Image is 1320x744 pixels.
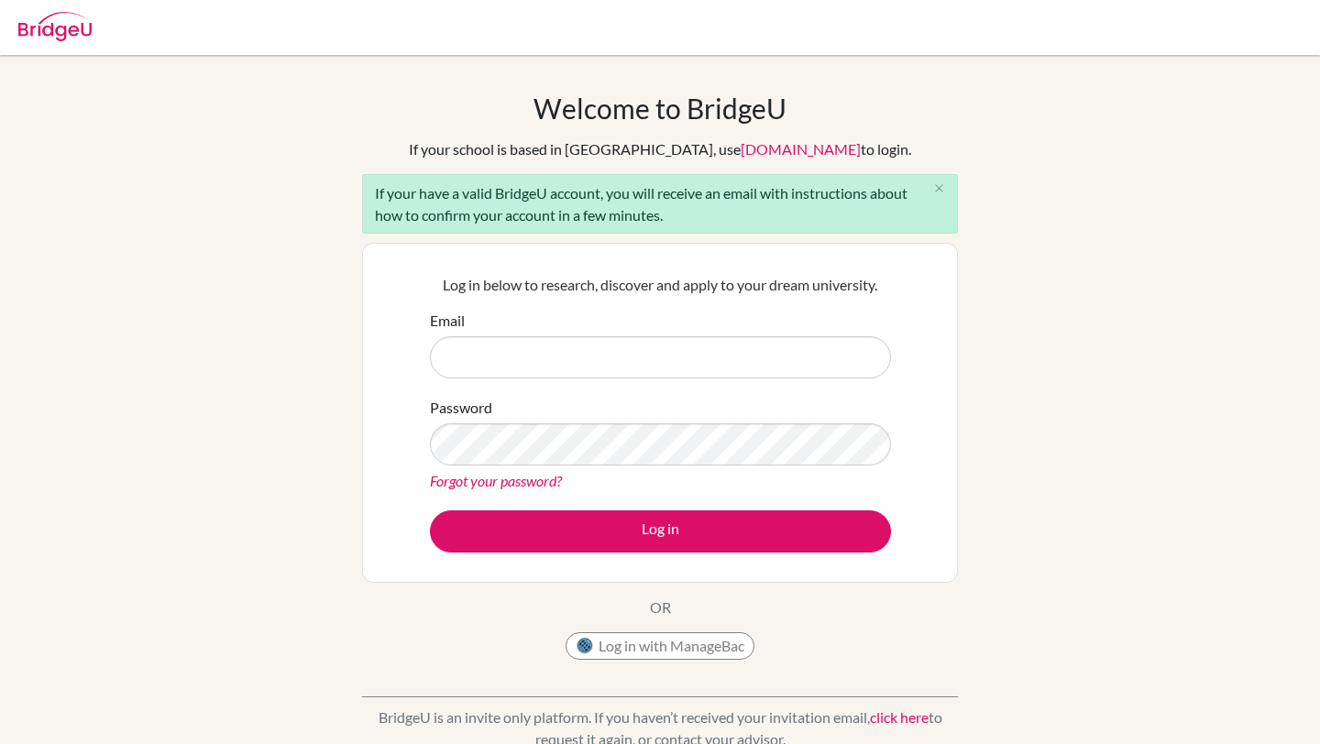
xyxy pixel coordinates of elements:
a: click here [870,708,929,726]
button: Log in with ManageBac [566,632,754,660]
p: OR [650,596,671,618]
div: If your have a valid BridgeU account, you will receive an email with instructions about how to co... [362,174,958,234]
button: Close [920,175,957,202]
a: [DOMAIN_NAME] [741,140,861,158]
img: Bridge-U [18,12,92,41]
label: Password [430,397,492,419]
i: close [932,181,946,195]
button: Log in [430,510,891,553]
div: If your school is based in [GEOGRAPHIC_DATA], use to login. [409,138,911,160]
label: Email [430,310,465,332]
p: Log in below to research, discover and apply to your dream university. [430,274,891,296]
h1: Welcome to BridgeU [533,92,786,125]
a: Forgot your password? [430,472,562,489]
